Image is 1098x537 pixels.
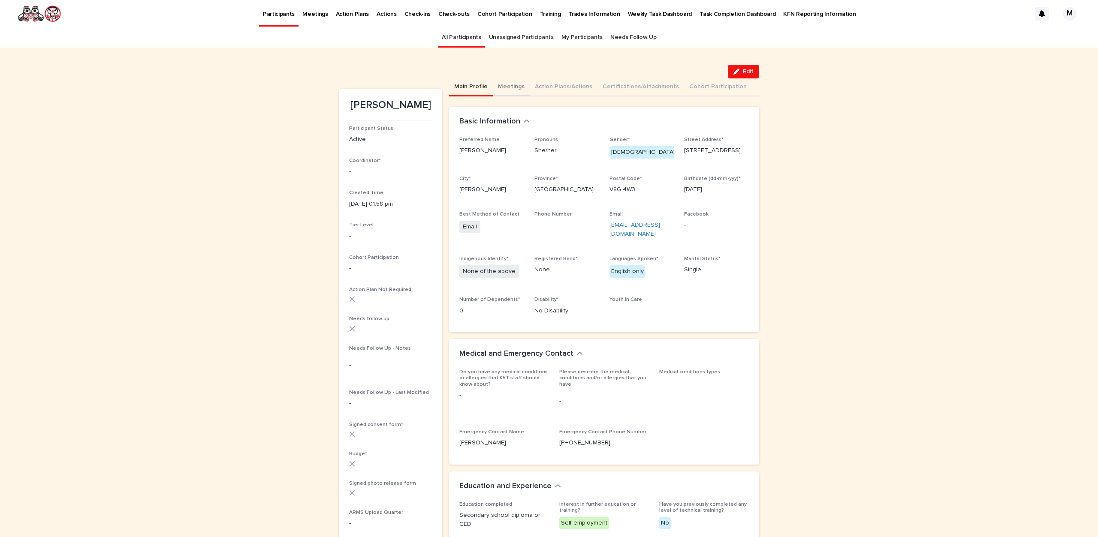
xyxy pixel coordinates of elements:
span: Do you have any medical conditions or allergies that K5T staff should know about? [459,369,548,387]
span: Cohort Participation [349,255,399,260]
h2: Basic Information [459,117,520,126]
p: - [349,519,432,528]
a: All Participants [442,27,481,48]
button: Action Plans/Actions [530,78,597,96]
span: Youth in Care [609,297,642,302]
a: My Participants [561,27,603,48]
span: Please describe the medical conditions and/or allergies that you have [559,369,646,387]
p: None [534,265,599,274]
p: [PERSON_NAME] [349,99,432,111]
span: Needs follow up [349,316,389,321]
span: Participant Status [349,126,393,131]
p: [STREET_ADDRESS] [684,146,749,155]
span: City* [459,176,471,181]
span: Signed consent form* [349,422,403,427]
span: Emergency Contact Phone Number [559,429,646,435]
p: - [349,361,432,370]
button: Certifications/Attachments [597,78,684,96]
span: Marital Status* [684,256,721,261]
span: Needs Follow Up - Notes [349,346,411,351]
span: Tier Level [349,222,374,228]
button: Main Profile [449,78,493,96]
span: Emergency Contact Name [459,429,524,435]
div: Self-employment [559,517,609,529]
p: Single [684,265,749,274]
p: - [609,306,674,315]
span: Registered Band* [534,256,578,261]
p: - [349,399,432,408]
span: Facebook [684,212,709,217]
p: - [559,397,649,406]
p: - [659,378,749,387]
span: Indigenous Identity* [459,256,509,261]
p: [DATE] [684,185,749,194]
a: [EMAIL_ADDRESS][DOMAIN_NAME] [609,222,660,237]
span: ARMS Upload Quarter [349,510,403,515]
button: Education and Experience [459,482,561,491]
button: Cohort Participation [684,78,752,96]
p: [GEOGRAPHIC_DATA] [534,185,599,194]
button: Medical and Emergency Contact [459,349,583,359]
button: Edit [728,65,759,78]
p: - [349,167,432,176]
p: Active [349,135,432,144]
p: No Disability [534,306,599,315]
p: [PERSON_NAME] [459,146,524,155]
a: [PHONE_NUMBER] [559,440,610,446]
span: Gender* [609,137,630,142]
a: Unassigned Participants [489,27,554,48]
span: Education completed [459,502,512,507]
span: Signed photo release form [349,481,416,486]
p: - [459,391,549,400]
h2: Education and Experience [459,482,552,491]
button: Meetings [493,78,530,96]
p: - [349,232,432,241]
span: Best Method of Contact [459,212,519,217]
span: Languages Spoken* [609,256,658,261]
span: Preferred Name [459,137,500,142]
p: Secondary school diploma or GED [459,511,549,529]
a: Needs Follow Up [610,27,656,48]
span: Have you previously completed any level of technical training? [659,502,747,513]
span: Number of Dependents* [459,297,520,302]
div: M [1063,7,1077,21]
p: - [684,221,749,230]
span: Edit [743,69,754,75]
span: Phone Number [534,212,572,217]
div: English only [609,265,646,278]
p: She/her [534,146,599,155]
span: Province* [534,176,558,181]
h2: Medical and Emergency Contact [459,349,573,359]
p: V8G 4W3 [609,185,674,194]
span: Disability* [534,297,559,302]
span: Needs Follow Up - Last Modified [349,390,429,395]
span: Budget [349,451,367,456]
span: Interest in further education or training? [559,502,636,513]
button: Basic Information [459,117,530,126]
p: [DATE] 01:58 pm [349,200,432,209]
span: Email [459,221,480,233]
span: Birthdate (dd-mm-yyy)* [684,176,741,181]
span: Email [609,212,623,217]
span: Action Plan Not Required [349,287,411,292]
img: rNyI97lYS1uoOg9yXW8k [17,5,61,22]
span: Street Address* [684,137,724,142]
span: Created Time [349,190,383,195]
div: [DEMOGRAPHIC_DATA] [609,146,677,159]
div: No [659,517,671,529]
span: Pronouns [534,137,558,142]
p: - [349,264,432,273]
p: [PERSON_NAME] [459,438,549,447]
span: Postal Code* [609,176,642,181]
span: Coordinator* [349,158,381,163]
p: 0 [459,306,524,315]
span: Medical conditions types [659,369,720,375]
span: None of the above [459,265,519,278]
p: [PERSON_NAME] [459,185,524,194]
